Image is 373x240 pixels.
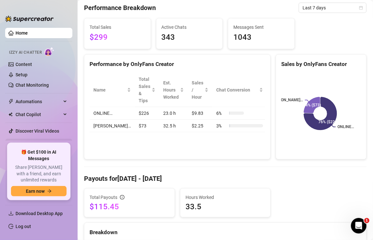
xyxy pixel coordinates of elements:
span: Sales / Hour [192,79,203,101]
th: Chat Conversion [212,73,267,107]
img: logo-BBDzfeDw.svg [5,16,54,22]
span: Active Chats [162,24,218,31]
a: Content [16,62,32,67]
a: Discover Viral Videos [16,128,59,134]
span: 3 % [216,122,227,129]
span: Total Payouts [90,194,117,201]
span: download [8,211,14,216]
span: Automations [16,96,61,107]
div: Breakdown [90,228,361,237]
span: Chat Conversion [216,86,258,93]
div: Sales by OnlyFans Creator [281,60,361,69]
span: 343 [162,31,218,44]
h4: Payouts for [DATE] - [DATE] [84,174,367,183]
span: Hours Worked [186,194,265,201]
span: 1 [364,218,369,223]
text: [PERSON_NAME]… [271,98,303,103]
td: $9.83 [188,107,212,120]
a: Setup [16,72,27,77]
button: Earn nowarrow-right [11,186,67,196]
span: thunderbolt [8,99,14,104]
td: 32.5 h [159,120,188,132]
div: Performance by OnlyFans Creator [90,60,265,69]
img: Chat Copilot [8,112,13,117]
span: Messages Sent [233,24,289,31]
span: Share [PERSON_NAME] with a friend, and earn unlimited rewards [11,164,67,183]
td: $226 [135,107,159,120]
h4: Performance Breakdown [84,3,156,12]
span: calendar [359,6,363,10]
td: $2.25 [188,120,212,132]
td: 23.0 h [159,107,188,120]
a: Chat Monitoring [16,82,49,88]
th: Sales / Hour [188,73,212,107]
th: Total Sales & Tips [135,73,159,107]
span: 1043 [233,31,289,44]
iframe: Intercom live chat [351,218,367,234]
span: arrow-right [47,189,52,193]
span: $115.45 [90,202,169,212]
span: 6 % [216,110,227,117]
th: Name [90,73,135,107]
span: 33.5 [186,202,265,212]
span: 🎁 Get $100 in AI Messages [11,149,67,162]
a: Log out [16,224,31,229]
span: info-circle [120,195,124,200]
span: Last 7 days [303,3,363,13]
td: ONLINE… [90,107,135,120]
span: Total Sales & Tips [139,76,150,104]
td: $73 [135,120,159,132]
text: ONLINE… [338,125,354,129]
img: AI Chatter [44,47,54,56]
span: Chat Copilot [16,109,61,120]
span: Izzy AI Chatter [9,49,42,56]
td: [PERSON_NAME]… [90,120,135,132]
span: Download Desktop App [16,211,63,216]
a: Home [16,30,28,36]
span: Name [93,86,126,93]
span: Total Sales [90,24,145,31]
span: Earn now [26,189,45,194]
span: $299 [90,31,145,44]
div: Est. Hours Worked [163,79,179,101]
